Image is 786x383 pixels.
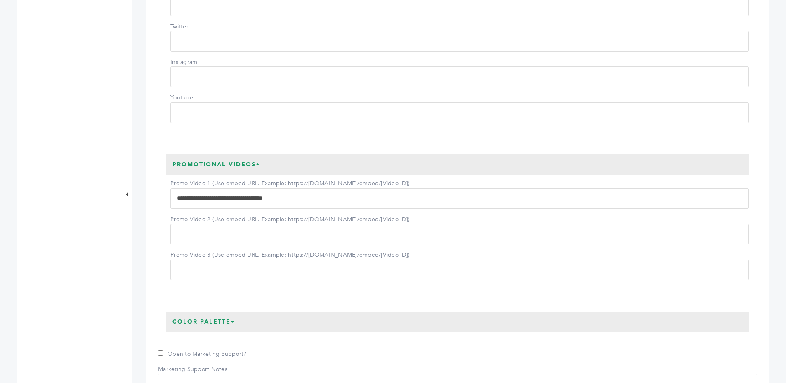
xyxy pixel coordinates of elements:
label: Instagram [170,58,228,66]
input: Open to Marketing Support? [158,350,163,356]
label: Twitter [170,23,228,31]
label: Marketing Support Notes [158,365,227,374]
label: Promo Video 2 (Use embed URL. Example: https://[DOMAIN_NAME]/embed/[Video ID]) [170,215,410,224]
h3: Color Palette [166,312,241,332]
label: Promo Video 1 (Use embed URL. Example: https://[DOMAIN_NAME]/embed/[Video ID]) [170,180,410,188]
label: Youtube [170,94,228,102]
label: Promo Video 3 (Use embed URL. Example: https://[DOMAIN_NAME]/embed/[Video ID]) [170,251,410,259]
label: Open to Marketing Support? [158,350,247,358]
h3: Promotional Videos [166,154,267,175]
